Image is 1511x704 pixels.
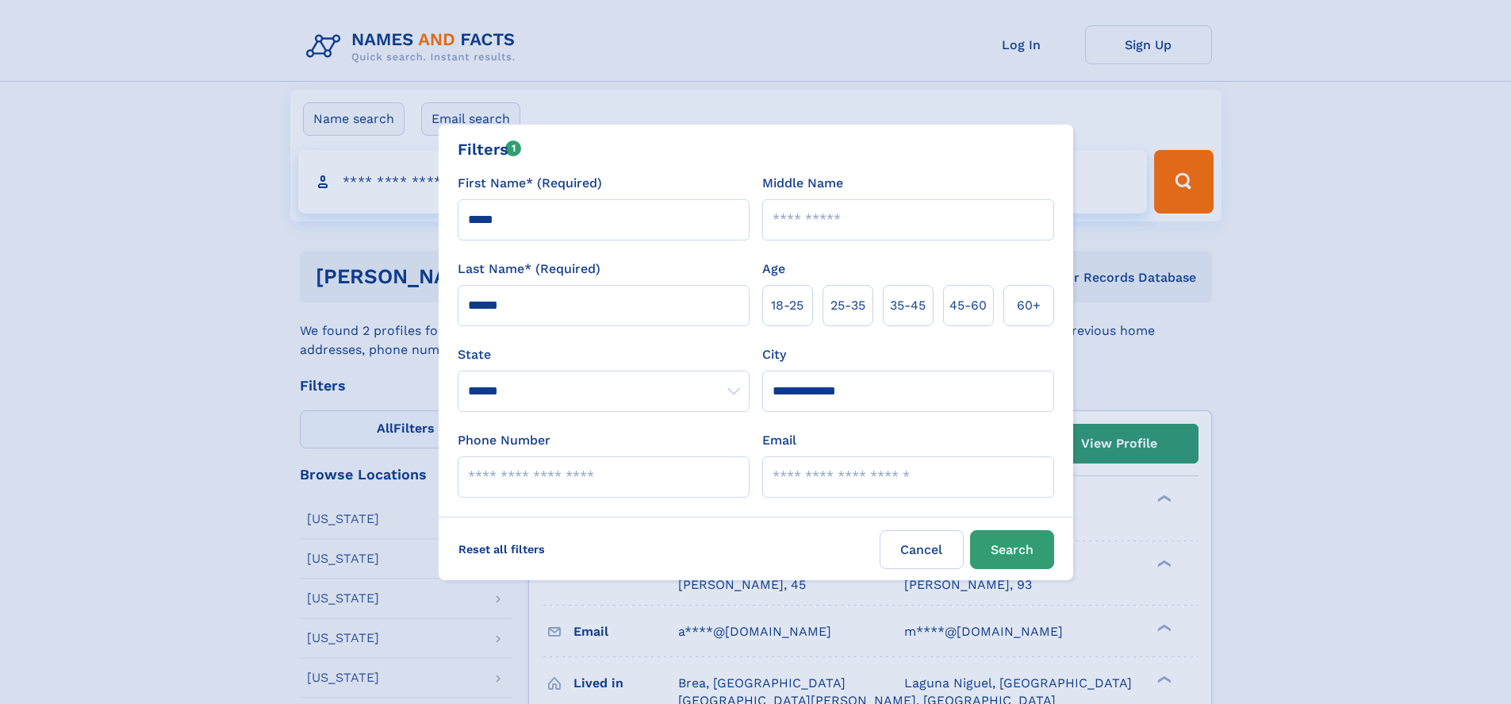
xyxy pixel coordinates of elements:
[830,296,865,315] span: 25‑35
[762,260,785,279] label: Age
[458,174,602,193] label: First Name* (Required)
[1017,296,1041,315] span: 60+
[762,431,796,450] label: Email
[880,530,964,569] label: Cancel
[762,174,843,193] label: Middle Name
[458,260,600,279] label: Last Name* (Required)
[970,530,1054,569] button: Search
[458,137,522,161] div: Filters
[448,530,555,568] label: Reset all filters
[771,296,803,315] span: 18‑25
[458,431,550,450] label: Phone Number
[890,296,926,315] span: 35‑45
[458,345,750,364] label: State
[949,296,987,315] span: 45‑60
[762,345,786,364] label: City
